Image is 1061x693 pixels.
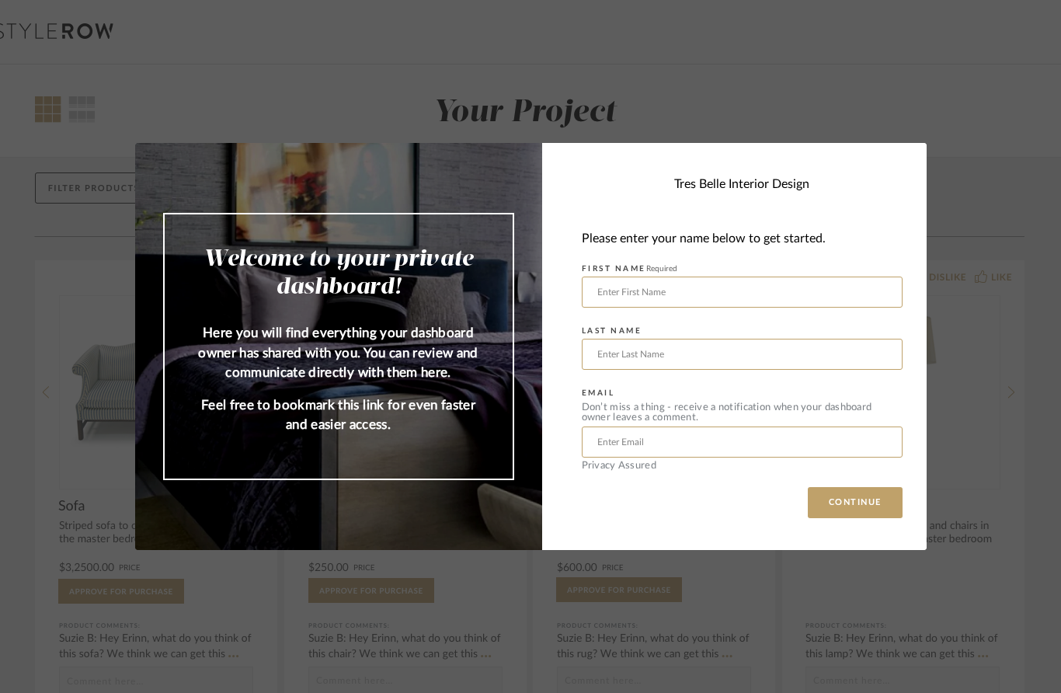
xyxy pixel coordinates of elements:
[196,246,482,301] h2: Welcome to your private dashboard!
[582,402,903,423] div: Don’t miss a thing - receive a notification when your dashboard owner leaves a comment.
[582,339,903,370] input: Enter Last Name
[582,461,903,471] div: Privacy Assured
[582,427,903,458] input: Enter Email
[582,326,642,336] label: LAST NAME
[196,323,482,383] p: Here you will find everything your dashboard owner has shared with you. You can review and commun...
[582,228,903,249] div: Please enter your name below to get started.
[674,175,809,193] div: Tres Belle Interior Design
[196,395,482,435] p: Feel free to bookmark this link for even faster and easier access.
[582,264,677,273] label: FIRST NAME
[582,388,615,398] label: EMAIL
[808,487,903,518] button: CONTINUE
[646,265,677,273] span: Required
[582,277,903,308] input: Enter First Name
